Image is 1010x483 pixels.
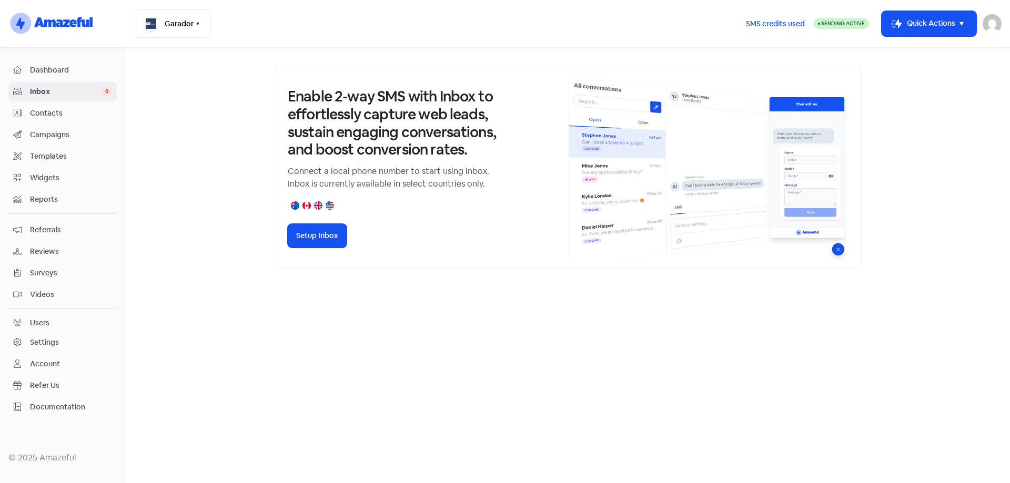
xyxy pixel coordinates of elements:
button: Garador [135,9,211,38]
button: Setup Inbox [288,224,347,248]
a: Videos [8,285,117,304]
img: australia.png [291,201,299,210]
button: Quick Actions [882,11,976,36]
a: Inbox 0 [8,82,117,101]
a: Reviews [8,242,117,261]
img: united-states.png [326,201,334,210]
h3: Enable 2-way SMS with Inbox to effortlessly capture web leads, sustain engaging conversations, an... [288,88,498,158]
span: Dashboard [30,65,113,76]
div: Users [30,317,49,328]
img: canada.png [302,201,311,210]
a: Surveys [8,263,117,283]
span: Sending Active [821,20,865,27]
div: Account [30,358,60,369]
span: Templates [30,151,113,162]
span: Campaigns [30,129,113,140]
span: Videos [30,289,113,300]
a: SMS credits used [737,17,814,28]
a: Refer Us [8,376,117,395]
span: Surveys [30,268,113,279]
span: Inbox [30,86,101,97]
div: Settings [30,337,59,348]
span: Referrals [30,224,113,235]
a: Settings [8,333,117,352]
span: Reports [30,194,113,205]
a: Campaigns [8,125,117,145]
a: Sending Active [814,17,869,30]
a: Reports [8,190,117,209]
span: Reviews [30,246,113,257]
span: Documentation [30,402,113,413]
img: united-kingdom.png [314,201,322,210]
div: © 2025 Amazeful [8,451,117,464]
a: Widgets [8,168,117,188]
a: Users [8,313,117,333]
img: inbox-default-image-2.png [568,76,849,260]
span: 0 [101,86,113,97]
span: SMS credits used [746,18,805,29]
a: Referrals [8,220,117,240]
a: Contacts [8,104,117,123]
p: Connect a local phone number to start using inbox. Inbox is currently available in select countri... [288,165,498,190]
a: Documentation [8,397,117,417]
span: Contacts [30,108,113,119]
img: User [983,14,1002,33]
a: Dashboard [8,60,117,80]
span: Widgets [30,172,113,183]
a: Templates [8,147,117,166]
a: Account [8,354,117,374]
span: Refer Us [30,380,113,391]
